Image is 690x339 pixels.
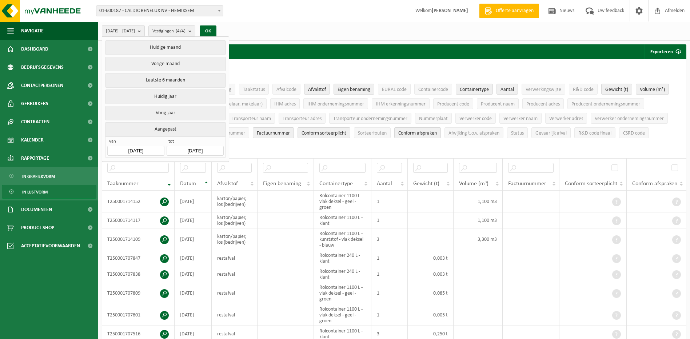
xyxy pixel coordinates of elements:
td: 3,300 m3 [454,228,503,250]
span: Contactpersonen [21,76,63,95]
button: IHM adresIHM adres: Activate to sort [270,98,300,109]
span: Producent code [437,101,469,107]
span: Verwerker ondernemingsnummer [595,116,664,121]
span: Afvalstof [217,181,238,187]
span: Rapportage [21,149,49,167]
button: R&D code finaalR&amp;D code finaal: Activate to sort [574,127,615,138]
button: NummerplaatNummerplaat: Activate to sort [415,113,452,124]
span: van [107,139,164,146]
span: Product Shop [21,219,54,237]
span: Navigatie [21,22,44,40]
span: Kalender [21,131,44,149]
a: In grafiekvorm [2,169,96,183]
td: [DATE] [175,212,212,228]
span: Producent naam [481,101,515,107]
button: AantalAantal: Activate to sort [496,84,518,95]
td: T250001707809 [102,282,175,304]
span: Documenten [21,200,52,219]
span: Acceptatievoorwaarden [21,237,80,255]
span: Sorteerfouten [358,131,387,136]
span: Afvalstof [308,87,326,92]
button: Verwerker adresVerwerker adres: Activate to sort [545,113,587,124]
span: Verwerker naam [503,116,538,121]
button: Producent codeProducent code: Activate to sort [433,98,473,109]
td: Rolcontainer 1100 L - klant [314,212,371,228]
button: AfvalcodeAfvalcode: Activate to sort [272,84,300,95]
button: Verwerker codeVerwerker code: Activate to sort [455,113,496,124]
button: Verwerker ondernemingsnummerVerwerker ondernemingsnummer: Activate to sort [591,113,668,124]
td: [DATE] [175,282,212,304]
span: Vestigingen [152,26,186,37]
button: Aangepast [105,122,226,136]
span: Contracten [21,113,49,131]
td: T250001714117 [102,212,175,228]
span: Eigen benaming [338,87,370,92]
span: Aantal [500,87,514,92]
td: [DATE] [175,191,212,212]
button: AfvalstofAfvalstof: Activate to sort [304,84,330,95]
span: IHM adres [274,101,296,107]
button: SorteerfoutenSorteerfouten: Activate to sort [354,127,391,138]
td: T250001707838 [102,266,175,282]
button: Afwijking t.o.v. afsprakenAfwijking t.o.v. afspraken: Activate to sort [444,127,503,138]
span: Producent ondernemingsnummer [571,101,640,107]
span: Gevaarlijk afval [535,131,567,136]
span: Gewicht (t) [605,87,628,92]
span: Producent adres [526,101,560,107]
span: EURAL code [382,87,407,92]
span: IHM ondernemingsnummer [307,101,364,107]
button: Transporteur naamTransporteur naam: Activate to sort [228,113,275,124]
button: [DATE] - [DATE] [102,25,145,36]
button: Conform afspraken : Activate to sort [394,127,441,138]
td: T250001714152 [102,191,175,212]
td: karton/papier, los (bedrijven) [212,212,258,228]
button: Producent naamProducent naam: Activate to sort [477,98,519,109]
button: Huidige maand [105,40,226,55]
button: Eigen benamingEigen benaming: Activate to sort [334,84,374,95]
span: Taaknummer [107,181,139,187]
td: 1 [371,282,408,304]
span: Datum [180,181,196,187]
span: Conform afspraken [398,131,437,136]
td: restafval [212,304,258,326]
button: Producent adresProducent adres: Activate to sort [522,98,564,109]
span: In grafiekvorm [22,169,55,183]
span: In lijstvorm [22,185,48,199]
span: Nummerplaat [419,116,448,121]
td: 1,100 m3 [454,191,503,212]
span: Containertype [319,181,353,187]
span: Afwijking t.o.v. afspraken [448,131,499,136]
td: [DATE] [175,266,212,282]
span: Volume (m³) [640,87,665,92]
span: Transporteur naam [232,116,271,121]
span: Status [511,131,524,136]
td: Rolcontainer 240 L - klant [314,250,371,266]
span: Verwerkingswijze [526,87,561,92]
span: Aantal [377,181,392,187]
td: 0,005 t [408,304,454,326]
td: 1,100 m3 [454,212,503,228]
button: IHM erkenningsnummerIHM erkenningsnummer: Activate to sort [372,98,430,109]
span: Containertype [460,87,489,92]
td: [DATE] [175,304,212,326]
span: Gewicht (t) [413,181,439,187]
td: 0,085 t [408,282,454,304]
button: IHM ondernemingsnummerIHM ondernemingsnummer: Activate to sort [303,98,368,109]
span: IHM erkenningsnummer [376,101,426,107]
td: T250001707847 [102,250,175,266]
span: Factuurnummer [508,181,546,187]
td: 1 [371,212,408,228]
button: Vorig jaar [105,106,226,120]
button: Gewicht (t)Gewicht (t): Activate to sort [601,84,632,95]
td: 0,003 t [408,250,454,266]
span: Conform sorteerplicht [565,181,617,187]
a: Offerte aanvragen [479,4,539,18]
span: [DATE] - [DATE] [106,26,135,37]
span: Verwerker code [459,116,492,121]
span: 01-600187 - CALDIC BENELUX NV - HEMIKSEM [96,5,223,16]
span: Taakstatus [243,87,265,92]
span: Containercode [418,87,448,92]
span: Factuurnummer [257,131,290,136]
button: Gevaarlijk afval : Activate to sort [531,127,571,138]
td: Rolcontainer 1100 L - vlak deksel - geel - groen [314,304,371,326]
